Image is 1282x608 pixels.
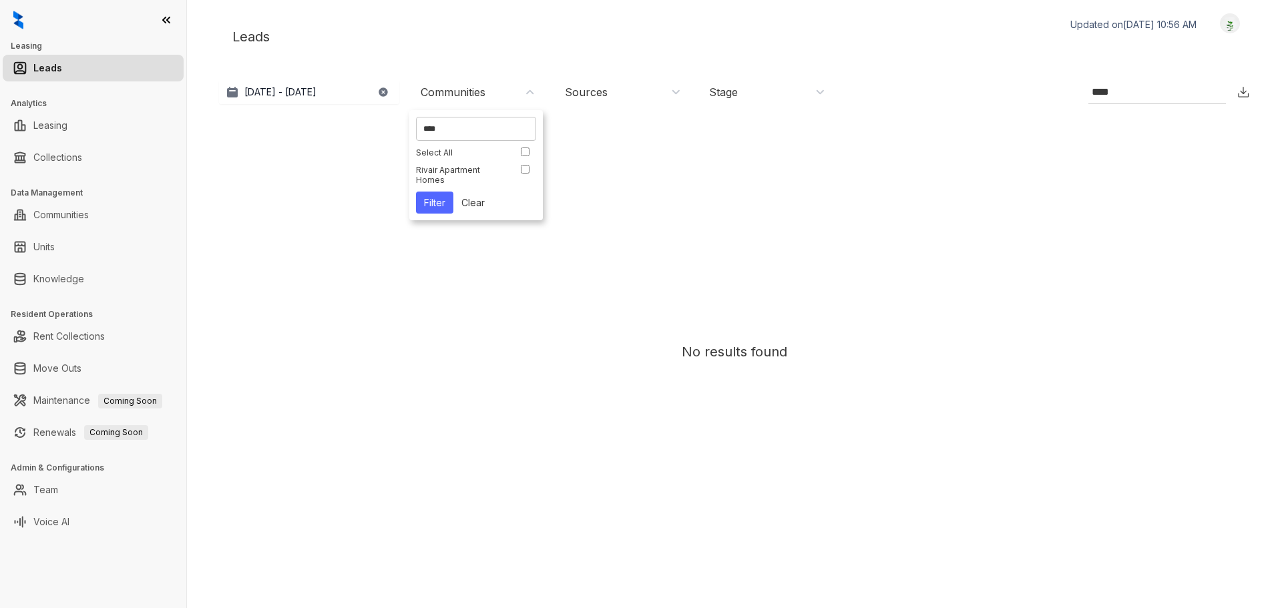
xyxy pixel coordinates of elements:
[33,477,58,503] a: Team
[33,355,81,382] a: Move Outs
[3,419,184,446] li: Renewals
[33,202,89,228] a: Communities
[11,40,186,52] h3: Leasing
[33,266,84,292] a: Knowledge
[3,387,184,414] li: Maintenance
[13,11,23,29] img: logo
[11,462,186,474] h3: Admin & Configurations
[11,97,186,109] h3: Analytics
[33,509,69,535] a: Voice AI
[3,323,184,350] li: Rent Collections
[709,85,738,99] div: Stage
[219,80,399,104] button: [DATE] - [DATE]
[416,147,507,158] div: Select All
[3,355,184,382] li: Move Outs
[1211,86,1223,97] img: SearchIcon
[33,112,67,139] a: Leasing
[3,266,184,292] li: Knowledge
[84,425,148,440] span: Coming Soon
[3,55,184,81] li: Leads
[244,85,316,99] p: [DATE] - [DATE]
[565,85,608,99] div: Sources
[416,192,453,214] button: Filter
[682,342,787,362] div: No results found
[33,419,148,446] a: RenewalsComing Soon
[3,509,184,535] li: Voice AI
[219,13,1250,60] div: Leads
[1070,18,1197,31] p: Updated on [DATE] 10:56 AM
[3,234,184,260] li: Units
[3,477,184,503] li: Team
[3,144,184,171] li: Collections
[1237,85,1250,99] img: Download
[1221,17,1239,31] img: UserAvatar
[98,394,162,408] span: Coming Soon
[3,202,184,228] li: Communities
[416,165,507,185] div: Rivair Apartment Homes
[33,55,62,81] a: Leads
[453,192,493,214] button: Clear
[3,112,184,139] li: Leasing
[11,308,186,320] h3: Resident Operations
[11,187,186,199] h3: Data Management
[33,144,82,171] a: Collections
[33,234,55,260] a: Units
[33,323,105,350] a: Rent Collections
[421,85,485,99] div: Communities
